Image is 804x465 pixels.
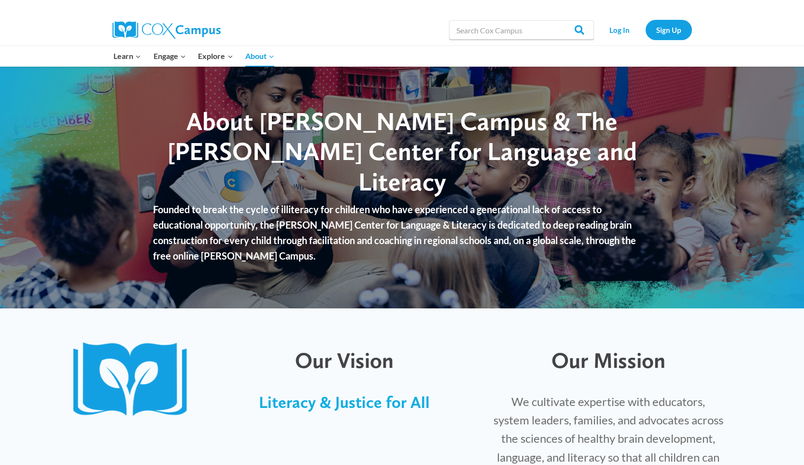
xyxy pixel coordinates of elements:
img: CoxCampus-Logo_Book only [73,342,196,419]
span: Engage [154,50,186,62]
span: Our Mission [551,347,665,373]
p: Founded to break the cycle of illiteracy for children who have experienced a generational lack of... [153,202,651,263]
span: About [245,50,274,62]
nav: Primary Navigation [108,46,281,66]
a: Sign Up [646,20,692,40]
span: About [PERSON_NAME] Campus & The [PERSON_NAME] Center for Language and Literacy [168,106,637,197]
span: Literacy & Justice for All [259,392,430,412]
a: Log In [599,20,641,40]
img: Cox Campus [113,21,221,39]
span: Our Vision [295,347,394,373]
input: Search Cox Campus [449,20,594,40]
nav: Secondary Navigation [599,20,692,40]
span: Explore [198,50,233,62]
span: Learn [113,50,141,62]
